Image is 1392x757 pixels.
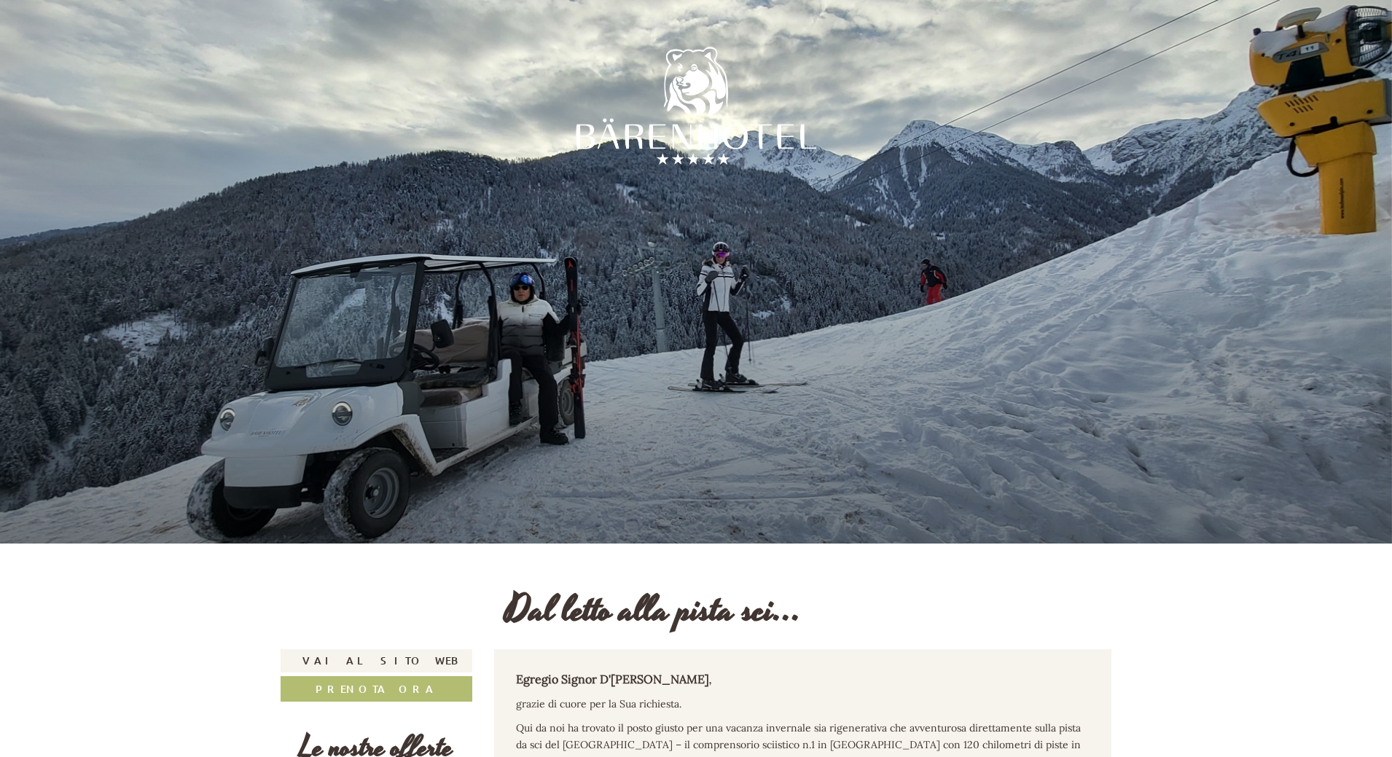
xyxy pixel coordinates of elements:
[516,697,681,710] span: grazie di cuore per la Sua richiesta.
[505,591,802,631] h1: Dal letto alla pista sci...
[709,673,711,686] em: ,
[281,676,472,702] a: Prenota ora
[281,649,472,672] a: Vai al sito web
[516,672,711,686] strong: Egregio Signor D'[PERSON_NAME]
